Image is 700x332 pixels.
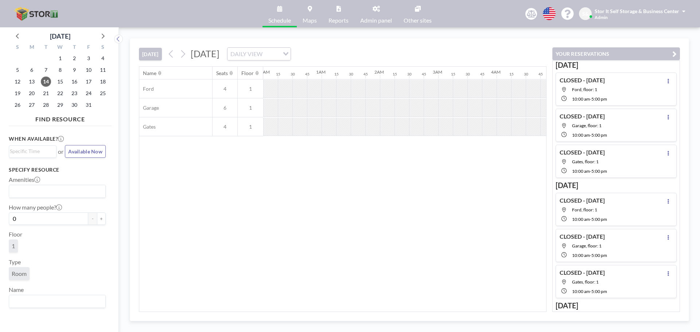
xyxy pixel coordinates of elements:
[360,17,392,23] span: Admin panel
[9,286,24,293] label: Name
[591,96,607,102] span: 5:00 PM
[595,8,679,14] span: Stor It Self Storage & Business Center
[238,105,263,111] span: 1
[27,100,37,110] span: Monday, October 27, 2025
[55,65,65,75] span: Wednesday, October 8, 2025
[39,43,53,52] div: T
[572,168,590,174] span: 10:00 AM
[41,77,51,87] span: Tuesday, October 14, 2025
[258,69,270,75] div: 12AM
[466,72,470,77] div: 30
[291,72,295,77] div: 30
[27,77,37,87] span: Monday, October 13, 2025
[55,77,65,87] span: Wednesday, October 15, 2025
[98,88,108,98] span: Saturday, October 25, 2025
[374,69,384,75] div: 2AM
[560,197,605,204] h4: CLOSED - [DATE]
[591,168,607,174] span: 5:00 PM
[560,113,605,120] h4: CLOSED - [DATE]
[393,72,397,77] div: 15
[349,72,353,77] div: 30
[41,65,51,75] span: Tuesday, October 7, 2025
[451,72,455,77] div: 15
[556,181,677,190] h3: [DATE]
[69,88,79,98] span: Thursday, October 23, 2025
[590,253,591,258] span: -
[41,100,51,110] span: Tuesday, October 28, 2025
[98,65,108,75] span: Saturday, October 11, 2025
[560,149,605,156] h4: CLOSED - [DATE]
[83,53,94,63] span: Friday, October 3, 2025
[41,88,51,98] span: Tuesday, October 21, 2025
[9,204,62,211] label: How many people?
[213,124,237,130] span: 4
[491,69,501,75] div: 4AM
[9,258,21,266] label: Type
[238,124,263,130] span: 1
[9,167,106,173] h3: Specify resource
[509,72,514,77] div: 15
[12,7,62,21] img: organization-logo
[68,148,102,155] span: Available Now
[98,77,108,87] span: Saturday, October 18, 2025
[97,212,106,225] button: +
[81,43,96,52] div: F
[139,86,154,92] span: Ford
[25,43,39,52] div: M
[241,70,254,77] div: Floor
[143,70,156,77] div: Name
[524,72,528,77] div: 30
[9,113,112,123] h4: FIND RESOURCE
[572,159,599,164] span: Gates, floor: 1
[27,65,37,75] span: Monday, October 6, 2025
[9,231,22,238] label: Floor
[9,185,105,198] div: Search for option
[560,77,605,84] h4: CLOSED - [DATE]
[55,53,65,63] span: Wednesday, October 1, 2025
[276,72,280,77] div: 15
[572,279,599,285] span: Gates, floor: 1
[595,15,608,20] span: Admin
[12,100,23,110] span: Sunday, October 26, 2025
[590,168,591,174] span: -
[552,47,680,60] button: YOUR RESERVATIONS
[27,88,37,98] span: Monday, October 20, 2025
[404,17,432,23] span: Other sites
[591,289,607,294] span: 5:00 PM
[560,269,605,276] h4: CLOSED - [DATE]
[268,17,291,23] span: Schedule
[10,187,101,196] input: Search for option
[591,216,607,222] span: 5:00 PM
[55,100,65,110] span: Wednesday, October 29, 2025
[65,145,106,158] button: Available Now
[191,48,219,59] span: [DATE]
[12,88,23,98] span: Sunday, October 19, 2025
[572,216,590,222] span: 10:00 AM
[139,105,159,111] span: Garage
[227,48,291,60] div: Search for option
[572,96,590,102] span: 10:00 AM
[88,212,97,225] button: -
[572,207,597,212] span: Ford, floor: 1
[480,72,485,77] div: 45
[9,176,40,183] label: Amenities
[50,31,70,41] div: [DATE]
[55,88,65,98] span: Wednesday, October 22, 2025
[363,72,368,77] div: 45
[590,216,591,222] span: -
[303,17,317,23] span: Maps
[53,43,67,52] div: W
[9,295,105,308] div: Search for option
[69,100,79,110] span: Thursday, October 30, 2025
[58,148,63,155] span: or
[591,253,607,258] span: 5:00 PM
[572,253,590,258] span: 10:00 AM
[69,53,79,63] span: Thursday, October 2, 2025
[12,65,23,75] span: Sunday, October 5, 2025
[407,72,412,77] div: 30
[12,270,27,277] span: Room
[216,70,228,77] div: Seats
[11,43,25,52] div: S
[83,88,94,98] span: Friday, October 24, 2025
[590,289,591,294] span: -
